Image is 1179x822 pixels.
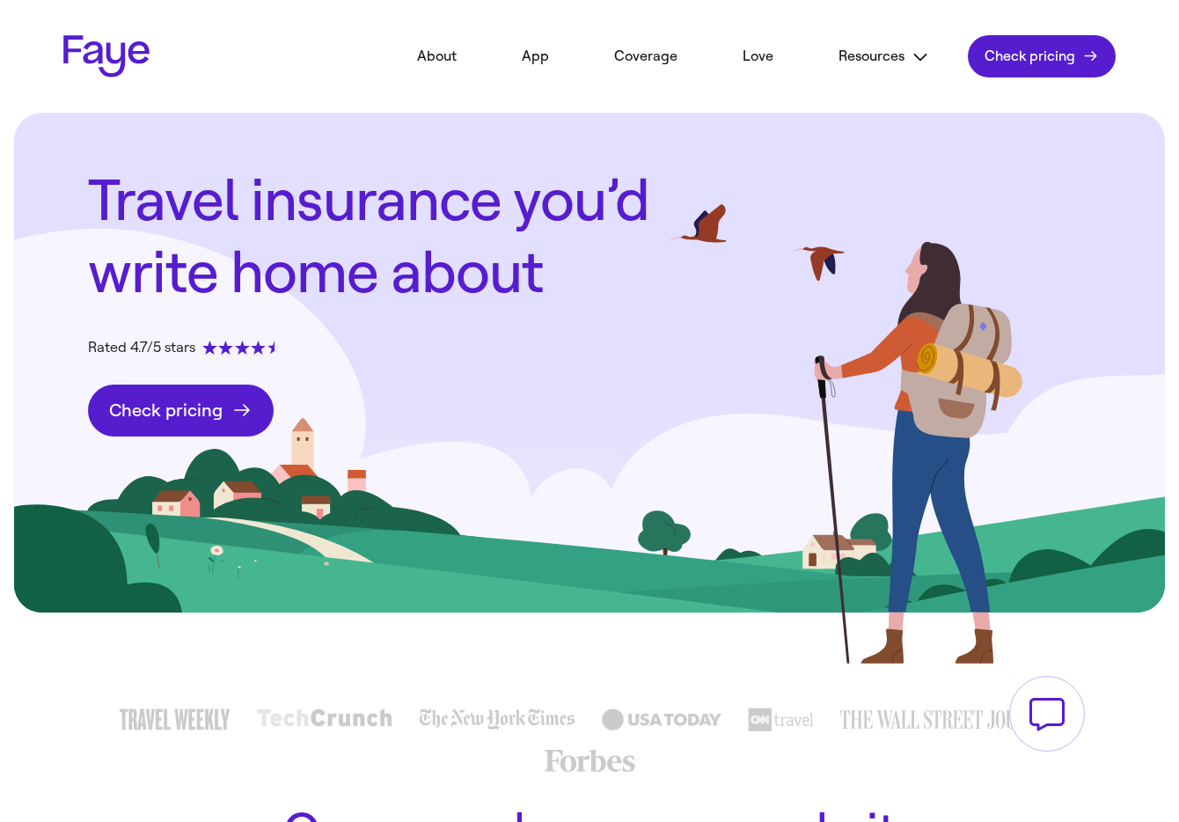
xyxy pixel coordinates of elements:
[88,385,274,437] a: Check pricing
[88,165,677,310] h1: Travel insurance you’d write home about
[391,37,483,76] a: About
[812,37,956,77] button: Resources
[88,337,282,358] div: Rated 4.7/5 stars
[495,37,575,76] a: App
[968,35,1116,77] a: Check pricing
[716,37,800,76] a: Love
[588,37,704,76] a: Coverage
[63,35,150,77] a: Faye Logo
